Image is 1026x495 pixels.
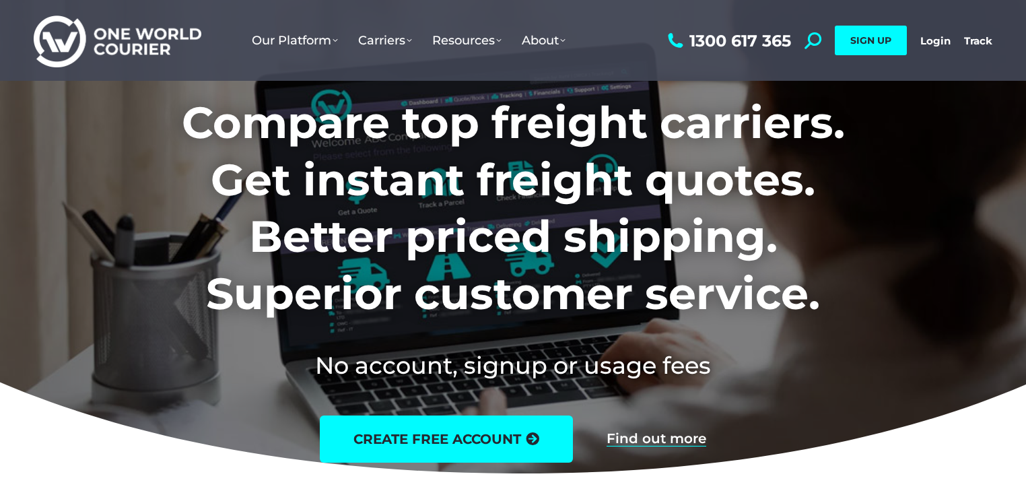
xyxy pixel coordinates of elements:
[93,349,934,382] h2: No account, signup or usage fees
[34,13,201,68] img: One World Courier
[432,33,502,48] span: Resources
[850,34,891,46] span: SIGN UP
[242,20,348,61] a: Our Platform
[252,33,338,48] span: Our Platform
[422,20,512,61] a: Resources
[964,34,992,47] a: Track
[320,416,573,463] a: create free account
[348,20,422,61] a: Carriers
[920,34,951,47] a: Login
[522,33,566,48] span: About
[835,26,907,55] a: SIGN UP
[607,432,706,447] a: Find out more
[512,20,576,61] a: About
[93,94,934,322] h1: Compare top freight carriers. Get instant freight quotes. Better priced shipping. Superior custom...
[664,32,791,49] a: 1300 617 365
[358,33,412,48] span: Carriers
